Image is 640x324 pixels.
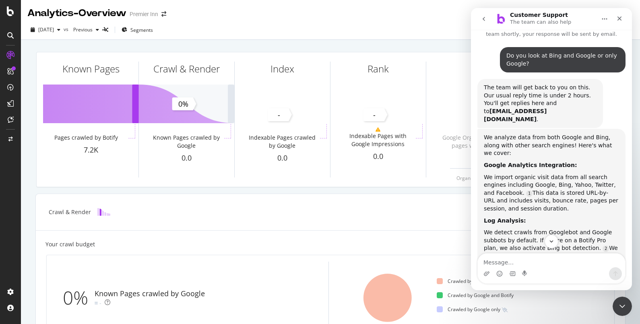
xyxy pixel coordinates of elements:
[130,10,158,18] div: Premier Inn
[270,62,294,76] div: Index
[7,246,154,259] textarea: Message…
[70,23,102,36] button: Previous
[25,262,32,269] button: Emoji picker
[54,134,118,142] div: Pages crawled by Botify
[153,62,220,76] div: Crawl & Render
[12,262,19,269] button: Upload attachment
[13,209,55,216] b: Log Analysis:
[471,8,632,290] iframe: Intercom live chat
[70,26,93,33] span: Previous
[38,262,45,269] button: Gif picker
[13,221,148,260] div: We detect crawls from Googlebot and Google subbots by default. If you're on a Botify Pro plan, we...
[51,262,58,269] button: Start recording
[330,151,426,162] div: 0.0
[43,145,138,155] div: 7.2K
[437,306,500,313] div: Crawled by Google only
[138,259,151,272] button: Send a message…
[139,153,234,163] div: 0.0
[613,297,632,316] iframe: Intercom live chat
[246,134,318,150] div: Indexable Pages crawled by Google
[437,278,497,285] div: Crawled by Botify only
[27,6,126,20] div: Analytics - Overview
[95,302,98,304] img: Equal
[150,134,222,150] div: Known Pages crawled by Google
[63,285,95,311] div: 0%
[38,26,54,33] span: 2025 Sep. 29th
[13,165,148,205] div: We import organic visit data from all search engines including Google, Bing, Yahoo, Twitter, and ...
[99,299,101,307] div: -
[437,292,514,299] div: Crawled by Google and Botify
[49,208,91,216] div: Crawl & Render
[13,154,106,160] b: Google Analytics Integration:
[95,289,205,299] div: Known Pages crawled by Google
[62,62,120,76] div: Known Pages
[161,11,166,17] div: arrow-right-arrow-left
[13,126,148,149] div: We analyze data from both Google and Bing, along with other search engines! Here's what we cover:
[235,153,330,163] div: 0.0
[97,208,110,216] img: block-icon
[74,227,87,240] button: Scroll to bottom
[118,23,156,36] button: Segments
[367,62,389,76] div: Rank
[130,27,153,33] span: Segments
[45,240,95,248] div: Your crawl budget
[64,26,70,33] span: vs
[132,237,138,244] a: Source reference 9276070:
[342,132,414,148] div: Indexable Pages with Google Impressions
[27,23,64,36] button: [DATE]
[55,182,62,189] a: Source reference 9275992:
